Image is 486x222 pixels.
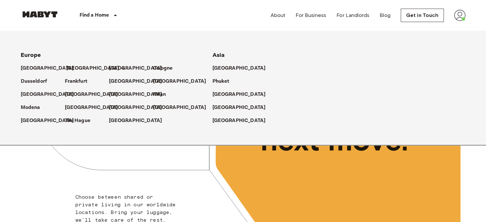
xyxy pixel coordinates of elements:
p: Find a Home [80,11,109,19]
a: [GEOGRAPHIC_DATA] [21,91,81,98]
p: Modena [21,104,40,111]
p: Dusseldorf [21,78,47,85]
a: [GEOGRAPHIC_DATA] [21,117,81,125]
p: [GEOGRAPHIC_DATA] [109,65,162,72]
a: [GEOGRAPHIC_DATA] [21,65,81,72]
p: [GEOGRAPHIC_DATA] [65,104,118,111]
a: [GEOGRAPHIC_DATA] [109,117,169,125]
p: Milan [153,91,166,98]
a: [GEOGRAPHIC_DATA] [212,117,272,125]
p: [GEOGRAPHIC_DATA] [109,78,162,85]
a: Phuket [212,78,236,85]
a: Frankfurt [65,78,94,85]
p: [GEOGRAPHIC_DATA] [153,78,206,85]
img: Habyt [21,11,59,18]
span: Unlock your next move. [260,92,434,157]
span: Europe [21,51,41,58]
a: [GEOGRAPHIC_DATA] [109,78,169,85]
a: For Business [296,11,326,19]
a: For Landlords [336,11,369,19]
p: [GEOGRAPHIC_DATA] [66,65,120,72]
a: [GEOGRAPHIC_DATA] [153,78,213,85]
a: [GEOGRAPHIC_DATA] [212,65,272,72]
p: [GEOGRAPHIC_DATA] [21,65,74,72]
p: [GEOGRAPHIC_DATA] [212,65,266,72]
a: [GEOGRAPHIC_DATA] [212,91,272,98]
p: [GEOGRAPHIC_DATA] [153,104,206,111]
p: [GEOGRAPHIC_DATA] [212,104,266,111]
p: [GEOGRAPHIC_DATA] [109,91,162,98]
img: avatar [454,10,466,21]
p: [GEOGRAPHIC_DATA] [212,91,266,98]
a: [GEOGRAPHIC_DATA] [66,65,126,72]
p: The Hague [65,117,90,125]
a: [GEOGRAPHIC_DATA] [109,104,169,111]
a: [GEOGRAPHIC_DATA] [109,91,169,98]
p: Frankfurt [65,78,87,85]
a: [GEOGRAPHIC_DATA] [65,104,125,111]
a: Blog [380,11,390,19]
a: The Hague [65,117,97,125]
a: Get in Touch [401,9,444,22]
a: About [271,11,286,19]
p: [GEOGRAPHIC_DATA] [109,104,162,111]
a: Cologne [153,65,179,72]
p: Phuket [212,78,229,85]
a: Modena [21,104,47,111]
p: [GEOGRAPHIC_DATA] [21,91,74,98]
a: [GEOGRAPHIC_DATA] [109,65,169,72]
a: [GEOGRAPHIC_DATA] [65,91,125,98]
p: [GEOGRAPHIC_DATA] [212,117,266,125]
a: Dusseldorf [21,78,54,85]
p: [GEOGRAPHIC_DATA] [109,117,162,125]
p: [GEOGRAPHIC_DATA] [21,117,74,125]
span: Asia [212,51,225,58]
a: [GEOGRAPHIC_DATA] [153,104,213,111]
a: [GEOGRAPHIC_DATA] [212,104,272,111]
a: Milan [153,91,173,98]
p: Cologne [153,65,173,72]
p: [GEOGRAPHIC_DATA] [65,91,118,98]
